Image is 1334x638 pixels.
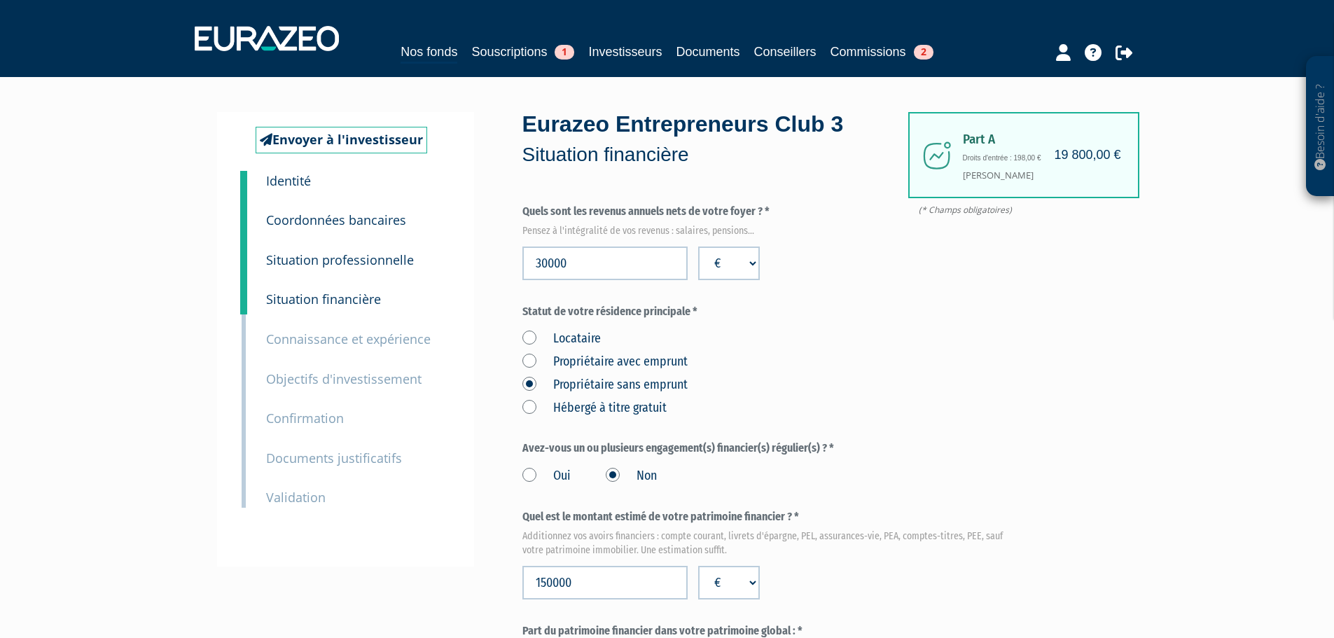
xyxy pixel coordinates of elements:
[266,291,381,307] small: Situation financière
[266,489,326,506] small: Validation
[266,331,431,347] small: Connaissance et expérience
[754,42,817,62] a: Conseillers
[963,154,1117,162] h6: Droits d'entrée : 198,00 €
[522,441,1018,457] label: Avez-vous un ou plusieurs engagement(s) financier(s) régulier(s) ? *
[266,211,406,228] small: Coordonnées bancaires
[963,132,1117,147] span: Part A
[522,467,571,485] label: Oui
[1054,148,1120,162] h4: 19 800,00 €
[266,172,311,189] small: Identité
[522,204,1018,234] label: Quels sont les revenus annuels nets de votre foyer ? *
[522,529,1018,557] em: Additionnez vos avoirs financiers : compte courant, livrets d'épargne, PEL, assurances-vie, PEA, ...
[522,224,1018,238] em: Pensez à l'intégralité de vos revenus : salaires, pensions...
[555,45,574,60] span: 1
[240,231,247,275] a: 3
[195,26,339,51] img: 1732889491-logotype_eurazeo_blanc_rvb.png
[240,191,247,235] a: 2
[266,370,422,387] small: Objectifs d'investissement
[588,42,662,62] a: Investisseurs
[401,42,457,64] a: Nos fonds
[831,42,933,62] a: Commissions2
[914,45,933,60] span: 2
[522,399,667,417] label: Hébergé à titre gratuit
[240,171,247,199] a: 1
[522,353,688,371] label: Propriétaire avec emprunt
[522,109,908,169] div: Eurazeo Entrepreneurs Club 3
[266,251,414,268] small: Situation professionnelle
[266,450,402,466] small: Documents justificatifs
[522,509,1018,553] label: Quel est le montant estimé de votre patrimoine financier ? *
[606,467,657,485] label: Non
[522,304,1018,320] label: Statut de votre résidence principale *
[522,141,908,169] p: Situation financière
[256,127,427,153] a: Envoyer à l'investisseur
[1312,64,1328,190] p: Besoin d'aide ?
[522,376,688,394] label: Propriétaire sans emprunt
[266,410,344,427] small: Confirmation
[908,112,1139,198] div: [PERSON_NAME]
[522,330,601,348] label: Locataire
[471,42,574,62] a: Souscriptions1
[676,42,740,62] a: Documents
[240,270,247,314] a: 4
